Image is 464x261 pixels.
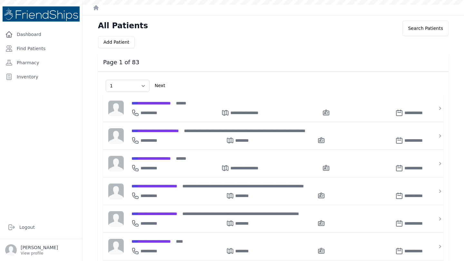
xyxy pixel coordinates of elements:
[3,28,80,41] a: Dashboard
[108,184,124,199] img: person-242608b1a05df3501eefc295dc1bc67a.jpg
[98,21,148,31] h1: All Patients
[152,77,168,94] div: Next
[3,70,80,83] a: Inventory
[21,251,58,256] p: View profile
[103,59,443,66] h3: Page 1 of 83
[108,156,124,171] img: person-242608b1a05df3501eefc295dc1bc67a.jpg
[21,244,58,251] p: [PERSON_NAME]
[5,221,77,234] a: Logout
[402,21,449,36] div: Search Patients
[108,101,124,116] img: person-242608b1a05df3501eefc295dc1bc67a.jpg
[108,128,124,144] img: person-242608b1a05df3501eefc295dc1bc67a.jpg
[108,211,124,227] img: person-242608b1a05df3501eefc295dc1bc67a.jpg
[3,6,80,22] img: Medical Missions EMR
[98,36,135,48] button: Add Patient
[3,56,80,69] a: Pharmacy
[108,239,124,254] img: person-242608b1a05df3501eefc295dc1bc67a.jpg
[5,244,77,256] a: [PERSON_NAME] View profile
[3,42,80,55] a: Find Patients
